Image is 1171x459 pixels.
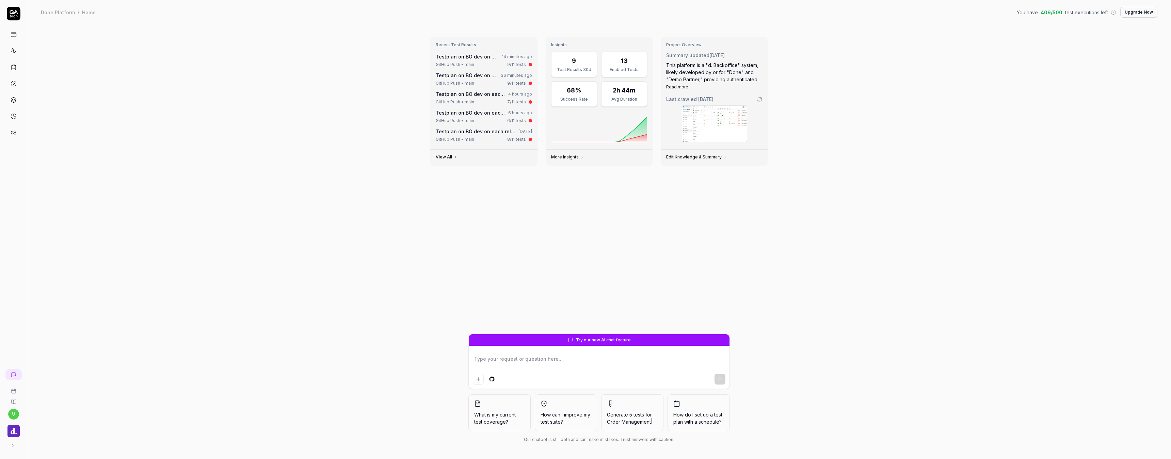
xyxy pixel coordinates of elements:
[436,62,474,68] div: GitHub Push • main
[434,89,533,106] a: Testplan on BO dev on each release4 hours agoGitHub Push • main7/11 tests
[551,42,647,48] h3: Insights
[434,126,533,144] a: Testplan on BO dev on each release[DATE]GitHub Push • main8/11 tests
[507,118,526,124] div: 6/11 tests
[507,136,526,142] div: 8/11 tests
[434,108,533,125] a: Testplan on BO dev on each release6 hours agoGitHub Push • main6/11 tests
[613,86,636,95] div: 2h 44m
[666,154,727,160] a: Edit Knowledge & Summary
[606,67,643,73] div: Enabled Tests
[541,411,591,425] span: How can I improve my test suite?
[556,96,593,102] div: Success Rate
[666,84,688,90] button: Read more
[508,91,532,97] time: 4 hours ago
[709,52,725,58] time: [DATE]
[666,52,709,58] span: Summary updated
[436,80,474,86] div: GitHub Push • main
[551,154,584,160] a: More Insights
[1041,9,1062,16] span: 409 / 500
[473,374,484,385] button: Add attachment
[518,129,532,134] time: [DATE]
[436,42,532,48] h3: Recent Test Results
[621,56,628,65] div: 13
[436,54,523,60] a: Testplan on BO dev on each release
[436,154,458,160] a: View All
[8,409,19,420] button: v
[474,411,525,425] span: What is my current test coverage?
[1065,9,1108,16] span: test executions left
[666,96,713,103] span: Last crawled
[556,67,593,73] div: Test Results 30d
[507,80,526,86] div: 9/11 tests
[41,9,75,16] div: Done Platform
[468,437,730,443] div: Our chatbot is still beta and can make mistakes. Trust answers with caution.
[666,42,763,48] h3: Project Overview
[3,383,24,394] a: Book a call with us
[3,394,24,405] a: Documentation
[436,136,474,142] div: GitHub Push • main
[78,9,79,16] div: /
[436,99,474,105] div: GitHub Push • main
[666,62,760,82] span: This platform is a "d. Backoffice" system, likely developed by or for "Done" and "Demo Partner," ...
[757,97,763,102] a: Go to crawling settings
[607,419,651,425] span: Order Management
[508,110,532,115] time: 6 hours ago
[3,420,24,439] button: Done Logo
[436,91,523,97] a: Testplan on BO dev on each release
[82,9,96,16] div: Home
[436,118,474,124] div: GitHub Push • main
[507,62,526,68] div: 9/11 tests
[436,129,523,134] a: Testplan on BO dev on each release
[606,96,643,102] div: Avg Duration
[468,394,531,431] button: What is my current test coverage?
[434,70,533,88] a: Testplan on BO dev on each release36 minutes agoGitHub Push • main9/11 tests
[436,110,523,116] a: Testplan on BO dev on each release
[502,54,532,59] time: 14 minutes ago
[7,425,20,437] img: Done Logo
[5,369,22,380] a: New conversation
[535,394,597,431] button: How can I improve my test suite?
[436,72,523,78] a: Testplan on BO dev on each release
[1017,9,1038,16] span: You have
[601,394,663,431] button: Generate 5 tests forOrder Management
[572,56,576,65] div: 9
[698,96,713,102] time: [DATE]
[668,394,730,431] button: How do I set up a test plan with a schedule?
[567,86,581,95] div: 68%
[607,411,658,425] span: Generate 5 tests for
[673,411,724,425] span: How do I set up a test plan with a schedule?
[682,106,747,142] img: Screenshot
[501,73,532,78] time: 36 minutes ago
[434,52,533,69] a: Testplan on BO dev on each release14 minutes agoGitHub Push • main9/11 tests
[576,337,631,343] span: Try our new AI chat feature
[1120,7,1157,18] button: Upgrade Now
[507,99,526,105] div: 7/11 tests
